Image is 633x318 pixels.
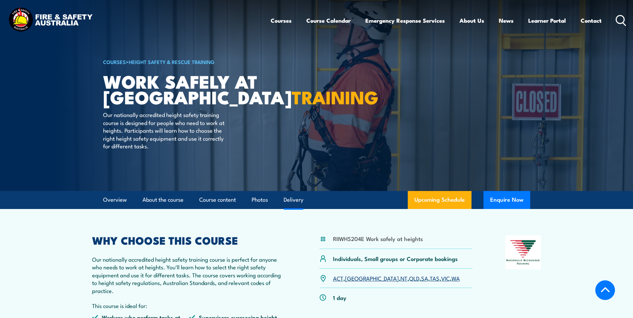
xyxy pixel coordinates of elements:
[103,58,126,65] a: COURSES
[103,58,268,66] h6: >
[333,274,460,282] p: , , , , , , ,
[505,235,541,269] img: Nationally Recognised Training logo.
[333,294,346,301] p: 1 day
[92,302,287,309] p: This course is ideal for:
[142,191,184,209] a: About the course
[345,274,399,282] a: [GEOGRAPHIC_DATA]
[271,12,292,29] a: Courses
[459,12,484,29] a: About Us
[528,12,566,29] a: Learner Portal
[292,83,378,110] strong: TRAINING
[333,274,343,282] a: ACT
[333,235,423,242] li: RIIWHS204E Work safely at heights
[199,191,236,209] a: Course content
[103,73,268,104] h1: Work Safely at [GEOGRAPHIC_DATA]
[451,274,460,282] a: WA
[430,274,439,282] a: TAS
[103,191,127,209] a: Overview
[409,274,419,282] a: QLD
[92,235,287,245] h2: WHY CHOOSE THIS COURSE
[129,58,215,65] a: Height Safety & Rescue Training
[421,274,428,282] a: SA
[103,111,225,150] p: Our nationally accredited height safety training course is designed for people who need to work a...
[92,255,287,294] p: Our nationally accredited height safety training course is perfect for anyone who needs to work a...
[306,12,351,29] a: Course Calendar
[441,274,450,282] a: VIC
[581,12,602,29] a: Contact
[252,191,268,209] a: Photos
[284,191,303,209] a: Delivery
[499,12,514,29] a: News
[408,191,471,209] a: Upcoming Schedule
[400,274,407,282] a: NT
[365,12,445,29] a: Emergency Response Services
[484,191,530,209] button: Enquire Now
[333,255,458,262] p: Individuals, Small groups or Corporate bookings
